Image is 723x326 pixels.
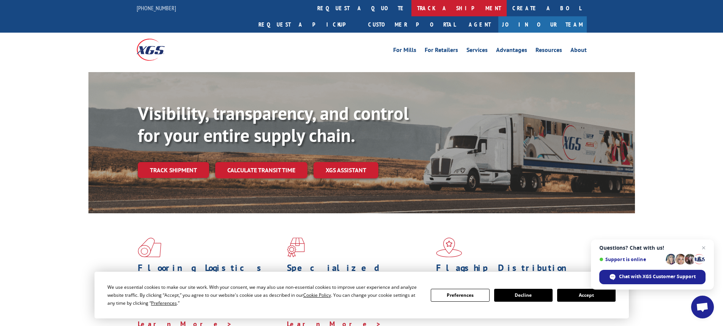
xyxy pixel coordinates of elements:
[691,296,714,318] div: Open chat
[466,47,488,55] a: Services
[138,263,281,285] h1: Flooring Logistics Solutions
[498,16,587,33] a: Join Our Team
[496,47,527,55] a: Advantages
[425,47,458,55] a: For Retailers
[138,238,161,257] img: xgs-icon-total-supply-chain-intelligence-red
[599,245,706,251] span: Questions? Chat with us!
[436,310,531,319] a: Learn More >
[619,273,696,280] span: Chat with XGS Customer Support
[215,162,307,178] a: Calculate transit time
[557,289,616,302] button: Accept
[107,283,422,307] div: We use essential cookies to make our site work. With your consent, we may also use non-essential ...
[253,16,362,33] a: Request a pickup
[151,300,177,306] span: Preferences
[431,289,489,302] button: Preferences
[536,47,562,55] a: Resources
[287,238,305,257] img: xgs-icon-focused-on-flooring-red
[436,238,462,257] img: xgs-icon-flagship-distribution-model-red
[138,101,409,147] b: Visibility, transparency, and control for your entire supply chain.
[138,162,209,178] a: Track shipment
[95,272,629,318] div: Cookie Consent Prompt
[303,292,331,298] span: Cookie Policy
[570,47,587,55] a: About
[137,4,176,12] a: [PHONE_NUMBER]
[599,257,663,262] span: Support is online
[461,16,498,33] a: Agent
[494,289,553,302] button: Decline
[313,162,378,178] a: XGS ASSISTANT
[393,47,416,55] a: For Mills
[599,270,706,284] div: Chat with XGS Customer Support
[699,243,708,252] span: Close chat
[362,16,461,33] a: Customer Portal
[287,263,430,285] h1: Specialized Freight Experts
[436,263,580,285] h1: Flagship Distribution Model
